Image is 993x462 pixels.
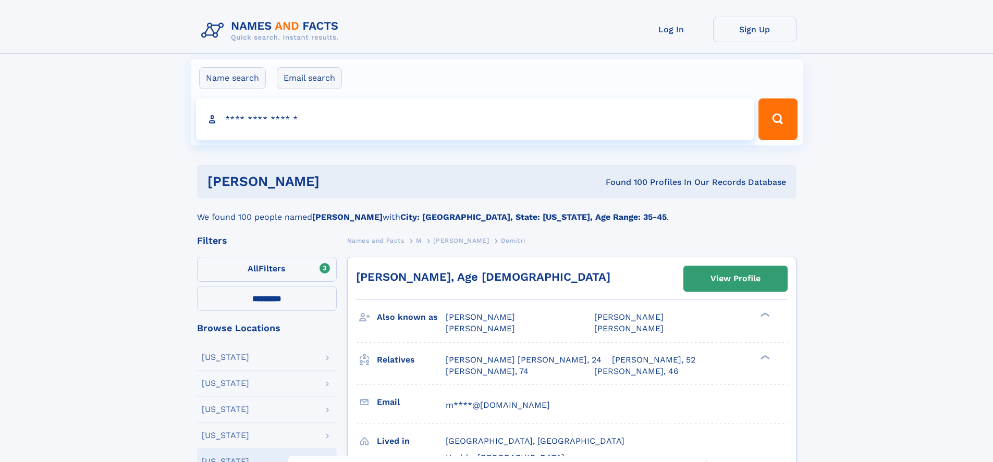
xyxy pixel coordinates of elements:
span: M [416,237,422,244]
label: Email search [277,67,342,89]
div: We found 100 people named with . [197,198,796,223]
span: [PERSON_NAME] [446,312,515,322]
a: Log In [630,17,713,42]
div: Filters [197,236,337,245]
div: ❯ [758,311,770,318]
h3: Relatives [377,351,446,369]
a: [PERSON_NAME], 74 [446,366,529,377]
span: [PERSON_NAME] [433,237,489,244]
b: City: [GEOGRAPHIC_DATA], State: [US_STATE], Age Range: 35-45 [400,212,667,222]
a: [PERSON_NAME], 46 [594,366,679,377]
button: Search Button [758,98,797,140]
input: search input [196,98,754,140]
div: [US_STATE] [202,379,249,388]
b: [PERSON_NAME] [312,212,383,222]
label: Filters [197,257,337,282]
div: View Profile [710,267,761,291]
a: View Profile [684,266,787,291]
span: [PERSON_NAME] [446,323,515,333]
a: M [416,234,422,247]
a: Names and Facts [347,234,404,247]
h1: [PERSON_NAME] [207,175,463,188]
div: [US_STATE] [202,353,249,361]
div: [US_STATE] [202,431,249,440]
h3: Email [377,393,446,411]
a: [PERSON_NAME] [433,234,489,247]
span: Demitri [501,237,525,244]
div: Found 100 Profiles In Our Records Database [462,177,786,188]
span: [PERSON_NAME] [594,323,664,333]
div: [US_STATE] [202,405,249,414]
span: [PERSON_NAME] [594,312,664,322]
a: [PERSON_NAME], 52 [612,354,695,366]
a: Sign Up [713,17,796,42]
label: Name search [199,67,266,89]
span: [GEOGRAPHIC_DATA], [GEOGRAPHIC_DATA] [446,436,624,446]
div: ❯ [758,354,770,360]
h3: Also known as [377,308,446,326]
a: [PERSON_NAME], Age [DEMOGRAPHIC_DATA] [356,270,610,283]
span: All [248,264,259,273]
img: Logo Names and Facts [197,17,347,45]
h3: Lived in [377,432,446,450]
div: Browse Locations [197,323,337,333]
a: [PERSON_NAME] [PERSON_NAME], 24 [446,354,602,366]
